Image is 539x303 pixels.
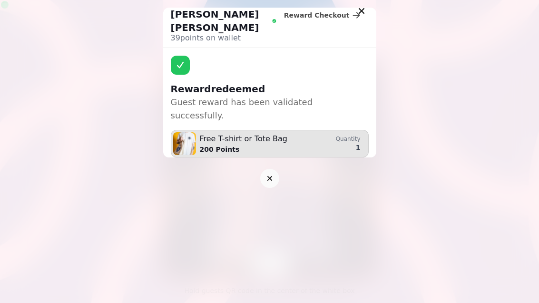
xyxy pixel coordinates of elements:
p: Reward redeemed [171,82,369,96]
span: Reward Checkout [284,12,350,19]
p: 39 points on wallet [171,32,276,44]
p: 1 [356,143,361,152]
p: [PERSON_NAME] [PERSON_NAME] [171,8,270,34]
p: 200 Points [200,145,287,154]
p: Guest reward has been validated successfully. [171,96,369,122]
p: Quantity [336,135,361,143]
img: aHR0cHM6Ly9maWxlcy5zdGFtcGVkZS5haS80ZGVjZmQwNS0yMTc0LTQ5YzYtOGI3ZS1mYTMxYWFiNjU3NTcvbWVkaWEvNWZlY... [173,132,196,155]
p: Free T-shirt or Tote Bag [200,133,287,145]
button: Reward Checkout [276,8,369,23]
